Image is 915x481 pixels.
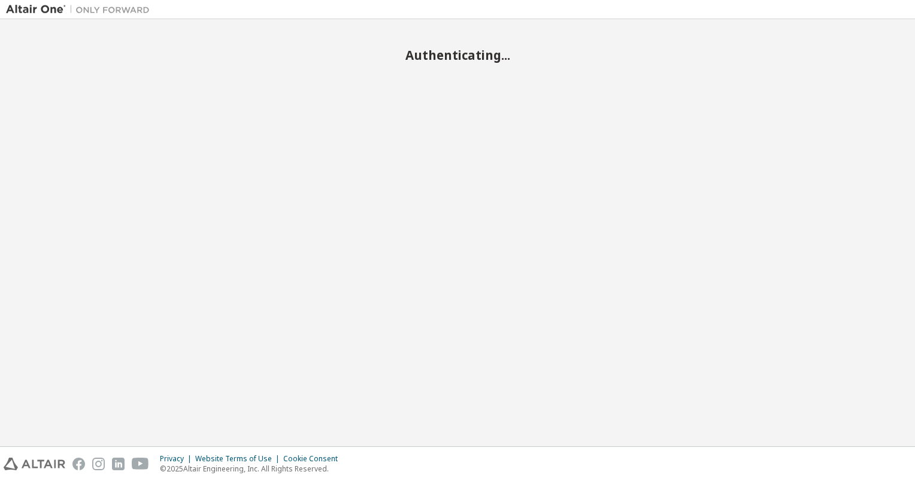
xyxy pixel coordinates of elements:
[72,458,85,470] img: facebook.svg
[6,47,909,63] h2: Authenticating...
[6,4,156,16] img: Altair One
[160,464,345,474] p: © 2025 Altair Engineering, Inc. All Rights Reserved.
[4,458,65,470] img: altair_logo.svg
[92,458,105,470] img: instagram.svg
[132,458,149,470] img: youtube.svg
[195,454,283,464] div: Website Terms of Use
[283,454,345,464] div: Cookie Consent
[112,458,125,470] img: linkedin.svg
[160,454,195,464] div: Privacy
